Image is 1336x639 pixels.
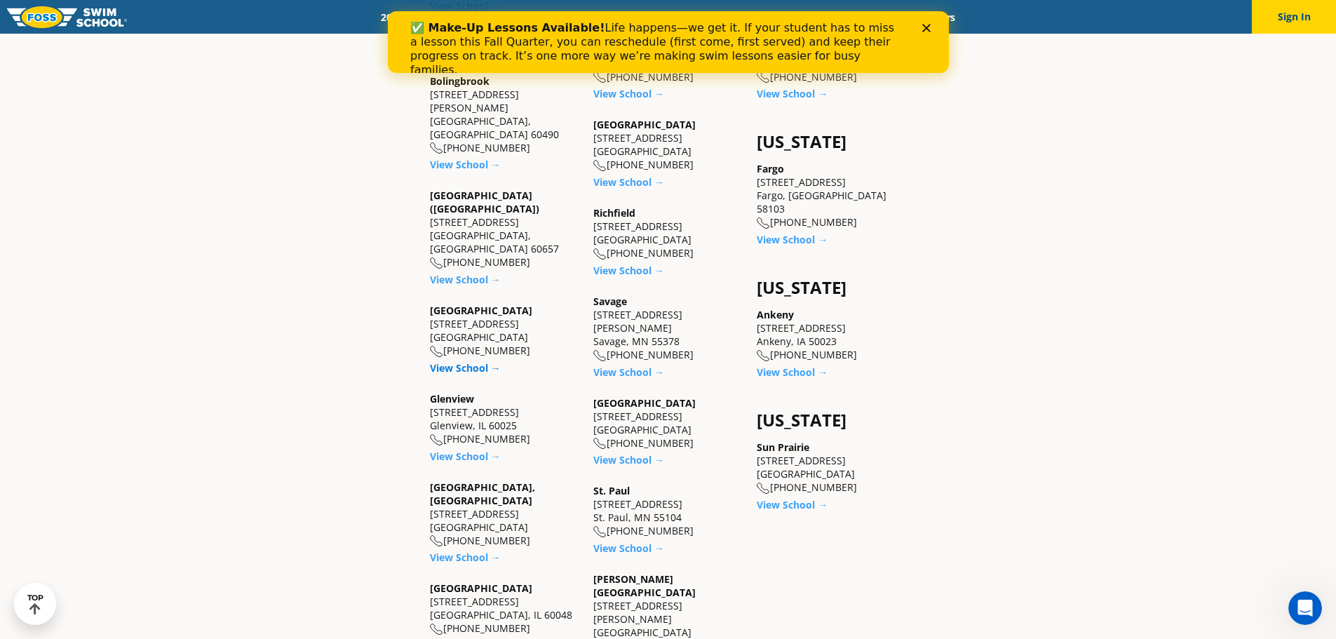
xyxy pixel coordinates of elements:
[593,72,607,83] img: location-phone-o-icon.svg
[757,308,794,321] a: Ankeny
[757,410,906,430] h4: [US_STATE]
[22,10,217,23] b: ✅ Make-Up Lessons Available!
[593,160,607,172] img: location-phone-o-icon.svg
[430,257,443,269] img: location-phone-o-icon.svg
[430,480,579,548] div: [STREET_ADDRESS] [GEOGRAPHIC_DATA] [PHONE_NUMBER]
[593,206,743,260] div: [STREET_ADDRESS] [GEOGRAPHIC_DATA] [PHONE_NUMBER]
[865,11,909,24] a: Blog
[430,551,501,564] a: View School →
[593,365,664,379] a: View School →
[430,480,535,507] a: [GEOGRAPHIC_DATA], [GEOGRAPHIC_DATA]
[593,118,743,172] div: [STREET_ADDRESS] [GEOGRAPHIC_DATA] [PHONE_NUMBER]
[430,535,443,547] img: location-phone-o-icon.svg
[717,11,865,24] a: Swim Like [PERSON_NAME]
[593,248,607,260] img: location-phone-o-icon.svg
[757,233,828,246] a: View School →
[430,189,579,269] div: [STREET_ADDRESS] [GEOGRAPHIC_DATA], [GEOGRAPHIC_DATA] 60657 [PHONE_NUMBER]
[757,217,770,229] img: location-phone-o-icon.svg
[7,6,127,28] img: FOSS Swim School Logo
[430,581,579,635] div: [STREET_ADDRESS] [GEOGRAPHIC_DATA], IL 60048 [PHONE_NUMBER]
[757,308,906,362] div: [STREET_ADDRESS] Ankeny, IA 50023 [PHONE_NUMBER]
[593,453,664,466] a: View School →
[430,392,474,405] a: Glenview
[27,593,43,615] div: TOP
[430,74,579,155] div: [STREET_ADDRESS][PERSON_NAME] [GEOGRAPHIC_DATA], [GEOGRAPHIC_DATA] 60490 [PHONE_NUMBER]
[430,624,443,635] img: location-phone-o-icon.svg
[593,295,743,362] div: [STREET_ADDRESS][PERSON_NAME] Savage, MN 55378 [PHONE_NUMBER]
[430,434,443,446] img: location-phone-o-icon.svg
[593,264,664,277] a: View School →
[430,158,501,171] a: View School →
[757,162,906,229] div: [STREET_ADDRESS] Fargo, [GEOGRAPHIC_DATA] 58103 [PHONE_NUMBER]
[22,10,516,66] div: Life happens—we get it. If your student has to miss a lesson this Fall Quarter, you can reschedul...
[430,361,501,375] a: View School →
[757,162,784,175] a: Fargo
[457,11,515,24] a: Schools
[388,11,949,73] iframe: Intercom live chat banner
[593,350,607,362] img: location-phone-o-icon.svg
[593,396,743,450] div: [STREET_ADDRESS] [GEOGRAPHIC_DATA] [PHONE_NUMBER]
[430,304,579,358] div: [STREET_ADDRESS] [GEOGRAPHIC_DATA] [PHONE_NUMBER]
[757,365,828,379] a: View School →
[593,396,696,410] a: [GEOGRAPHIC_DATA]
[1288,591,1322,625] iframe: Intercom live chat
[430,304,532,317] a: [GEOGRAPHIC_DATA]
[430,273,501,286] a: View School →
[430,74,490,88] a: Bolingbrook
[430,392,579,446] div: [STREET_ADDRESS] Glenview, IL 60025 [PHONE_NUMBER]
[430,189,539,215] a: [GEOGRAPHIC_DATA] ([GEOGRAPHIC_DATA])
[593,295,627,308] a: Savage
[593,118,696,131] a: [GEOGRAPHIC_DATA]
[638,11,717,24] a: About FOSS
[430,450,501,463] a: View School →
[593,542,664,555] a: View School →
[593,206,635,220] a: Richfield
[757,483,770,495] img: location-phone-o-icon.svg
[430,581,532,595] a: [GEOGRAPHIC_DATA]
[430,142,443,154] img: location-phone-o-icon.svg
[369,11,457,24] a: 2025 Calendar
[757,350,770,362] img: location-phone-o-icon.svg
[593,175,664,189] a: View School →
[757,87,828,100] a: View School →
[593,572,696,599] a: [PERSON_NAME][GEOGRAPHIC_DATA]
[534,13,548,21] div: Close
[909,11,967,24] a: Careers
[757,278,906,297] h4: [US_STATE]
[593,438,607,450] img: location-phone-o-icon.svg
[757,440,906,495] div: [STREET_ADDRESS] [GEOGRAPHIC_DATA] [PHONE_NUMBER]
[593,87,664,100] a: View School →
[593,484,630,497] a: St. Paul
[430,346,443,358] img: location-phone-o-icon.svg
[593,526,607,538] img: location-phone-o-icon.svg
[757,440,809,454] a: Sun Prairie
[757,132,906,152] h4: [US_STATE]
[757,72,770,83] img: location-phone-o-icon.svg
[593,484,743,538] div: [STREET_ADDRESS] St. Paul, MN 55104 [PHONE_NUMBER]
[757,498,828,511] a: View School →
[515,11,638,24] a: Swim Path® Program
